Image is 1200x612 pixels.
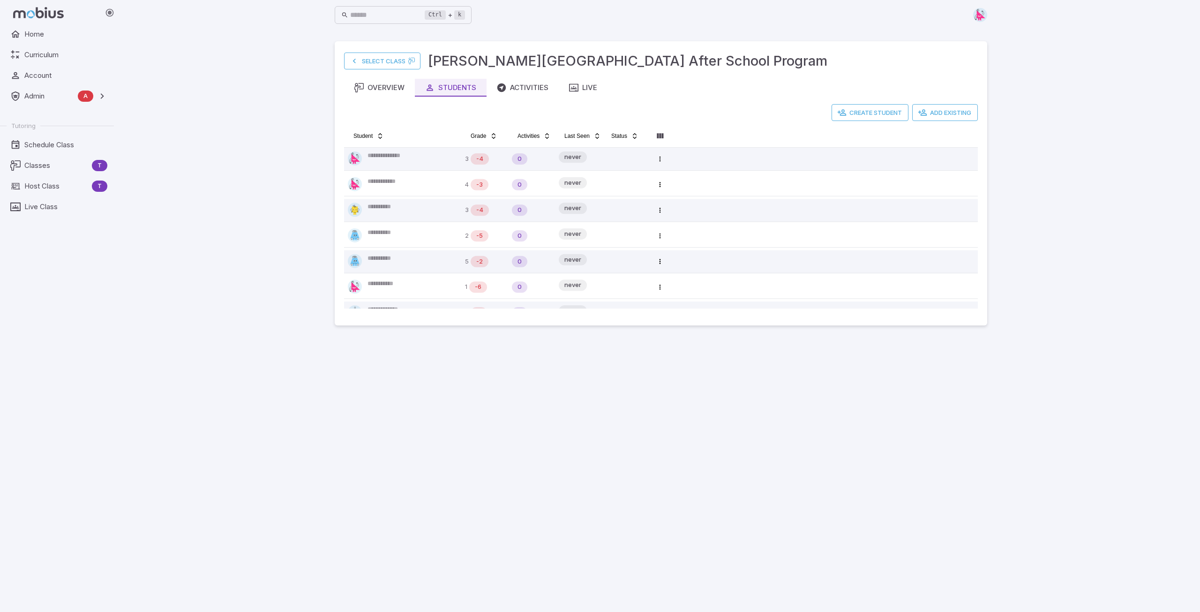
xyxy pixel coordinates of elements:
div: Overview [354,83,405,93]
span: never [559,255,587,264]
span: Activities [517,132,540,140]
button: Create Student [832,104,908,121]
span: 0 [512,231,527,241]
div: Math is below age level [469,281,487,293]
span: Live Class [24,202,107,212]
h3: [PERSON_NAME][GEOGRAPHIC_DATA] After School Program [428,51,827,71]
button: Student [348,128,390,144]
div: Activities [497,83,548,93]
span: -1 [471,308,487,317]
span: Tutoring [11,121,36,130]
div: Math is below age level [471,179,488,190]
img: right-triangle.svg [348,280,362,294]
button: Status [606,128,644,144]
span: Status [611,132,627,140]
span: 0 [512,282,527,292]
p: 5 [465,257,469,266]
div: Math is below age level [471,230,488,242]
p: 6 [465,308,469,317]
div: Math is below age level [471,204,489,216]
span: Admin [24,91,74,101]
kbd: k [454,10,465,20]
div: Live [569,83,597,93]
div: New Student [512,153,527,165]
span: never [559,280,587,290]
div: New Student [512,307,527,318]
span: never [559,178,587,188]
span: Account [24,70,107,81]
div: New Student [512,230,527,242]
span: -4 [471,205,489,215]
div: Students [425,83,476,93]
span: Student [353,132,373,140]
span: Host Class [24,181,88,191]
span: Last Seen [564,132,590,140]
div: Math is below age level [471,256,488,267]
span: T [92,181,107,191]
span: -6 [469,282,487,292]
img: right-triangle.svg [348,177,362,191]
span: -2 [471,257,488,266]
kbd: Ctrl [425,10,446,20]
span: never [559,152,587,162]
button: Last Seen [559,128,607,144]
p: 1 [465,282,467,292]
span: Grade [471,132,486,140]
img: trapezoid.svg [348,228,362,242]
span: T [92,161,107,170]
img: trapezoid.svg [348,254,362,268]
span: Home [24,29,107,39]
div: New Student [512,281,527,293]
img: square.svg [348,203,362,217]
div: New Student [512,179,527,190]
span: 0 [512,308,527,317]
img: right-triangle.svg [973,8,987,22]
img: octagon.svg [348,305,362,319]
button: Add Existing [912,104,978,121]
span: 0 [512,205,527,215]
span: -3 [471,180,488,189]
span: never [559,204,587,213]
div: + [425,9,465,21]
span: Classes [24,160,88,171]
a: Select Class [344,53,420,69]
span: Curriculum [24,50,107,60]
div: New Student [512,256,527,267]
span: -5 [471,231,488,241]
span: A [78,91,93,101]
span: -4 [471,154,489,164]
p: 3 [465,154,469,164]
button: Grade [465,128,503,144]
span: 0 [512,154,527,164]
img: right-triangle.svg [348,151,362,166]
span: never [559,306,587,316]
span: Schedule Class [24,140,107,150]
div: New Student [512,204,527,216]
span: 0 [512,180,527,189]
button: Activities [512,128,556,144]
p: 2 [465,231,469,241]
span: 0 [512,257,527,266]
div: Math is below age level [471,153,489,165]
p: 4 [465,180,469,189]
div: Math is below age level [471,307,487,318]
button: Column visibility [652,128,667,144]
p: 3 [465,205,469,215]
span: never [559,229,587,239]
